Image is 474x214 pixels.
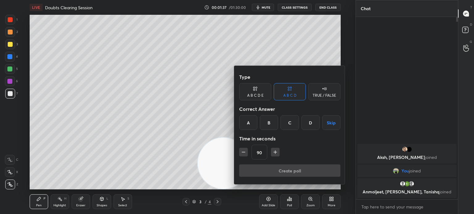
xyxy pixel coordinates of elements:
div: A B C D [283,94,297,97]
div: Time in seconds [239,132,340,145]
div: A [239,115,257,130]
div: Correct Answer [239,103,340,115]
div: Type [239,71,340,83]
div: C [281,115,299,130]
div: A B C D E [247,94,264,97]
button: Skip [322,115,340,130]
div: TRUE / FALSE [313,94,336,97]
div: D [301,115,320,130]
div: B [260,115,278,130]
